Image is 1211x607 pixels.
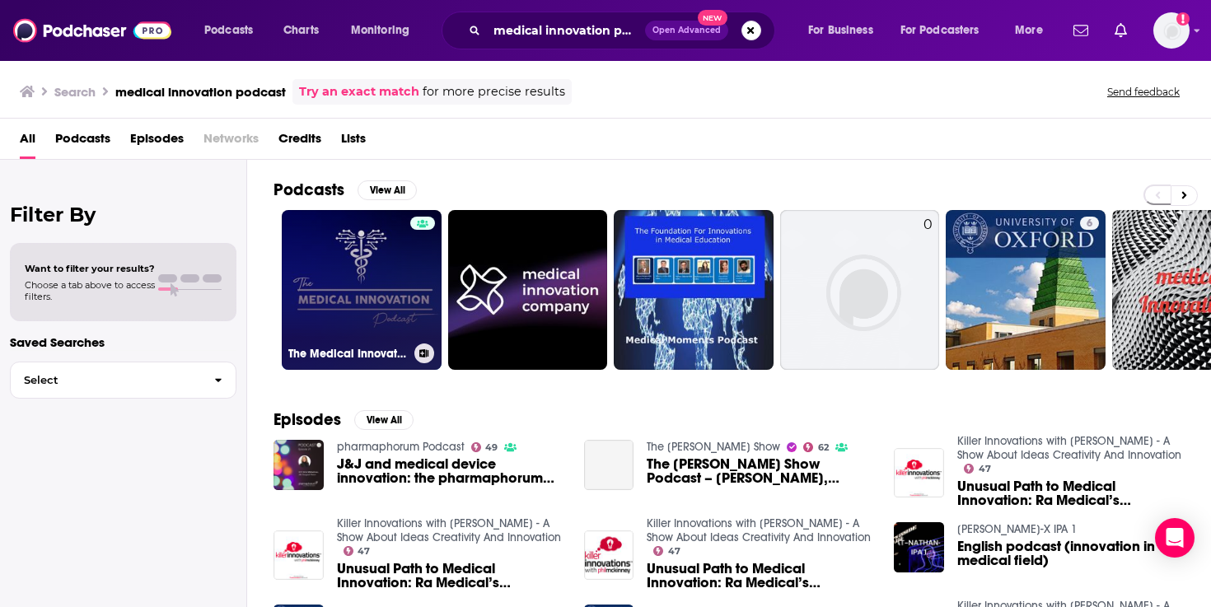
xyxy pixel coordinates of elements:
[808,19,873,42] span: For Business
[358,180,417,200] button: View All
[645,21,728,40] button: Open AdvancedNew
[25,279,155,302] span: Choose a tab above to access filters.
[647,457,874,485] a: The Chris Voss Show Podcast – Justin Bushko, MedTechMan, A Source for Medical Technology Innovation
[1087,216,1092,232] span: 6
[288,347,408,361] h3: The Medical Innovation Podcast
[354,410,414,430] button: View All
[797,17,894,44] button: open menu
[423,82,565,101] span: for more precise results
[900,19,980,42] span: For Podcasters
[485,444,498,451] span: 49
[358,548,370,555] span: 47
[337,516,561,544] a: Killer Innovations with Phil McKinney - A Show About Ideas Creativity And Innovation
[1153,12,1190,49] button: Show profile menu
[1080,217,1099,230] a: 6
[653,546,680,556] a: 47
[1153,12,1190,49] img: User Profile
[344,546,371,556] a: 47
[337,440,465,454] a: pharmaphorum Podcast
[894,448,944,498] img: Unusual Path to Medical Innovation: Ra Medical’s Dean Irwin S14 Ep29
[10,334,236,350] p: Saved Searches
[698,10,727,26] span: New
[1102,85,1185,99] button: Send feedback
[13,15,171,46] img: Podchaser - Follow, Share and Rate Podcasts
[193,17,274,44] button: open menu
[647,516,871,544] a: Killer Innovations with Phil McKinney - A Show About Ideas Creativity And Innovation
[957,479,1185,507] a: Unusual Path to Medical Innovation: Ra Medical’s Dean Irwin S14 Ep29
[20,125,35,159] a: All
[1067,16,1095,44] a: Show notifications dropdown
[457,12,791,49] div: Search podcasts, credits, & more...
[668,548,680,555] span: 47
[957,539,1185,567] a: English podcast (innovation in medical field)
[584,440,634,490] a: The Chris Voss Show Podcast – Justin Bushko, MedTechMan, A Source for Medical Technology Innovation
[957,522,1077,536] a: PAT-NATHAN-X IPA 1
[273,17,329,44] a: Charts
[923,217,933,363] div: 0
[337,457,564,485] a: J&J and medical device innovation: the pharmaphorum podcast
[54,84,96,100] h3: Search
[471,442,498,452] a: 49
[647,562,874,590] span: Unusual Path to Medical Innovation: Ra Medical’s [PERSON_NAME] S14 Ep29
[979,465,991,473] span: 47
[1015,19,1043,42] span: More
[130,125,184,159] a: Episodes
[337,562,564,590] a: Unusual Path to Medical Innovation: Ra Medical’s Dean Irwin S14 Ep29
[894,522,944,572] img: English podcast (innovation in medical field)
[818,444,829,451] span: 62
[25,263,155,274] span: Want to filter your results?
[274,530,324,581] img: Unusual Path to Medical Innovation: Ra Medical’s Dean Irwin S14 Ep29
[203,125,259,159] span: Networks
[274,409,414,430] a: EpisodesView All
[584,530,634,581] img: Unusual Path to Medical Innovation: Ra Medical’s Dean Irwin S14 Ep29
[957,479,1185,507] span: Unusual Path to Medical Innovation: Ra Medical’s [PERSON_NAME] S14 Ep29
[299,82,419,101] a: Try an exact match
[204,19,253,42] span: Podcasts
[282,210,442,370] a: The Medical Innovation Podcast
[1155,518,1195,558] div: Open Intercom Messenger
[339,17,431,44] button: open menu
[341,125,366,159] a: Lists
[10,362,236,399] button: Select
[647,440,780,454] a: The Chris Voss Show
[10,203,236,226] h2: Filter By
[964,464,991,474] a: 47
[647,457,874,485] span: The [PERSON_NAME] Show Podcast – [PERSON_NAME], MedTechMan, A Source for Medical Technology Innov...
[487,17,645,44] input: Search podcasts, credits, & more...
[274,440,324,490] img: J&J and medical device innovation: the pharmaphorum podcast
[274,180,417,200] a: PodcastsView All
[946,210,1106,370] a: 6
[647,562,874,590] a: Unusual Path to Medical Innovation: Ra Medical’s Dean Irwin S14 Ep29
[337,562,564,590] span: Unusual Path to Medical Innovation: Ra Medical’s [PERSON_NAME] S14 Ep29
[55,125,110,159] a: Podcasts
[652,26,721,35] span: Open Advanced
[890,17,1003,44] button: open menu
[278,125,321,159] a: Credits
[115,84,286,100] h3: medical innovation podcast
[780,210,940,370] a: 0
[283,19,319,42] span: Charts
[274,180,344,200] h2: Podcasts
[1003,17,1064,44] button: open menu
[11,375,201,385] span: Select
[1108,16,1134,44] a: Show notifications dropdown
[957,434,1181,462] a: Killer Innovations with Phil McKinney - A Show About Ideas Creativity And Innovation
[351,19,409,42] span: Monitoring
[1153,12,1190,49] span: Logged in as DoraMarie4
[274,409,341,430] h2: Episodes
[803,442,829,452] a: 62
[1176,12,1190,26] svg: Add a profile image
